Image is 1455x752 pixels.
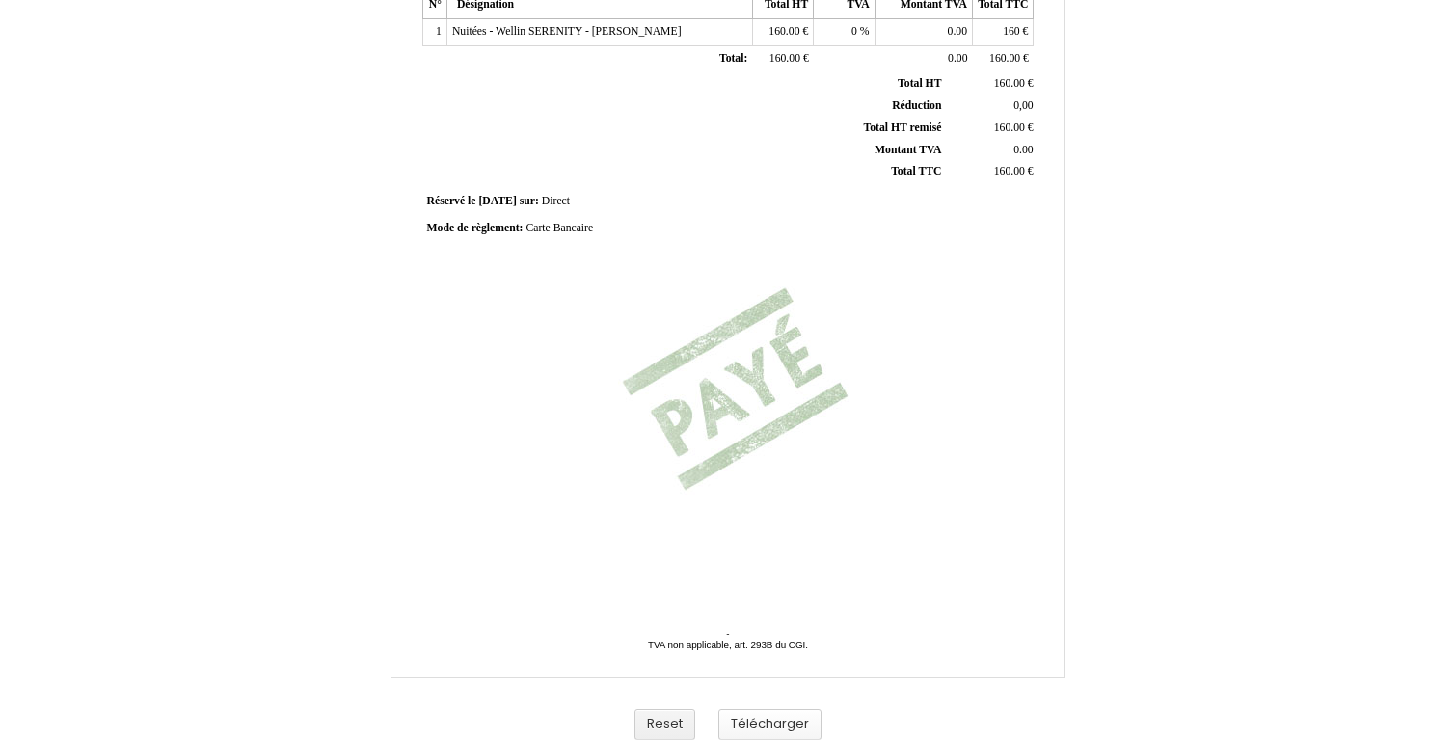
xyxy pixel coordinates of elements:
[891,165,941,177] span: Total TTC
[863,121,941,134] span: Total HT remisé
[768,25,799,38] span: 160.00
[422,19,446,46] td: 1
[994,77,1025,90] span: 160.00
[542,195,570,207] span: Direct
[752,19,813,46] td: €
[945,117,1037,139] td: €
[525,222,593,234] span: Carte Bancaire
[718,709,822,740] button: Télécharger
[1013,144,1033,156] span: 0.00
[948,52,967,65] span: 0.00
[851,25,857,38] span: 0
[634,709,695,740] button: Reset
[898,77,941,90] span: Total HT
[478,195,516,207] span: [DATE]
[994,165,1025,177] span: 160.00
[875,144,941,156] span: Montant TVA
[452,25,682,38] span: Nuitées - Wellin SERENITY - [PERSON_NAME]
[945,161,1037,183] td: €
[945,73,1037,94] td: €
[719,52,747,65] span: Total:
[948,25,967,38] span: 0.00
[994,121,1025,134] span: 160.00
[520,195,539,207] span: sur:
[1013,99,1033,112] span: 0,00
[973,19,1034,46] td: €
[752,45,813,72] td: €
[1003,25,1020,38] span: 160
[726,629,729,639] span: -
[1373,665,1441,738] iframe: Chat
[989,52,1020,65] span: 160.00
[892,99,941,112] span: Réduction
[648,639,808,650] span: TVA non applicable, art. 293B du CGI.
[427,195,476,207] span: Réservé le
[814,19,875,46] td: %
[427,222,524,234] span: Mode de règlement:
[973,45,1034,72] td: €
[769,52,800,65] span: 160.00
